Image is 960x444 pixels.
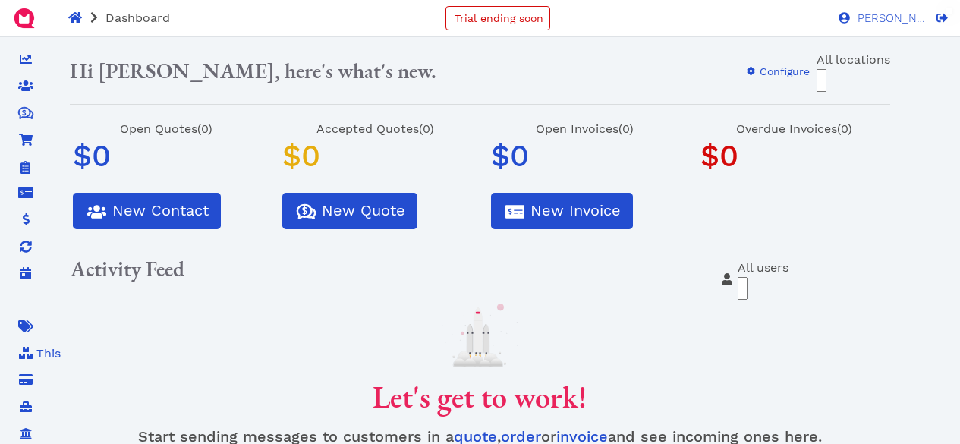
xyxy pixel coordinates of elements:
div: All users [738,257,889,277]
tspan: $ [22,109,27,116]
span: Let's get to work! [373,377,587,417]
img: QuoteM_icon_flat.png [12,6,36,30]
button: New Quote [282,193,417,229]
span: Dashboard [105,11,170,25]
a: Trial ending soon [445,6,550,30]
span: $0 [282,138,320,174]
span: All locations [817,52,890,67]
img: launch.svg [442,304,518,367]
span: [PERSON_NAME] [850,13,926,24]
button: New Contact [73,193,221,229]
span: 0 [841,121,848,136]
div: Open Invoices ( ) [491,120,678,138]
span: $0 [700,138,738,174]
span: 0 [201,121,208,136]
div: Overdue Invoices ( ) [700,120,887,138]
tspan: $ [301,206,307,216]
span: Hi [PERSON_NAME], here's what's new. [70,57,436,84]
span: Activity Feed [71,255,184,282]
span: 0 [622,121,629,136]
button: New Invoice [491,193,633,229]
span: Configure [757,65,810,77]
div: Open Quotes ( ) [73,120,260,138]
span: 0 [423,121,430,136]
button: Configure [735,59,810,83]
div: Accepted Quotes ( ) [282,120,469,138]
span: $0 [73,138,111,174]
span: $0 [491,138,529,174]
a: [PERSON_NAME] [831,11,926,24]
span: Trial ending soon [452,12,543,24]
